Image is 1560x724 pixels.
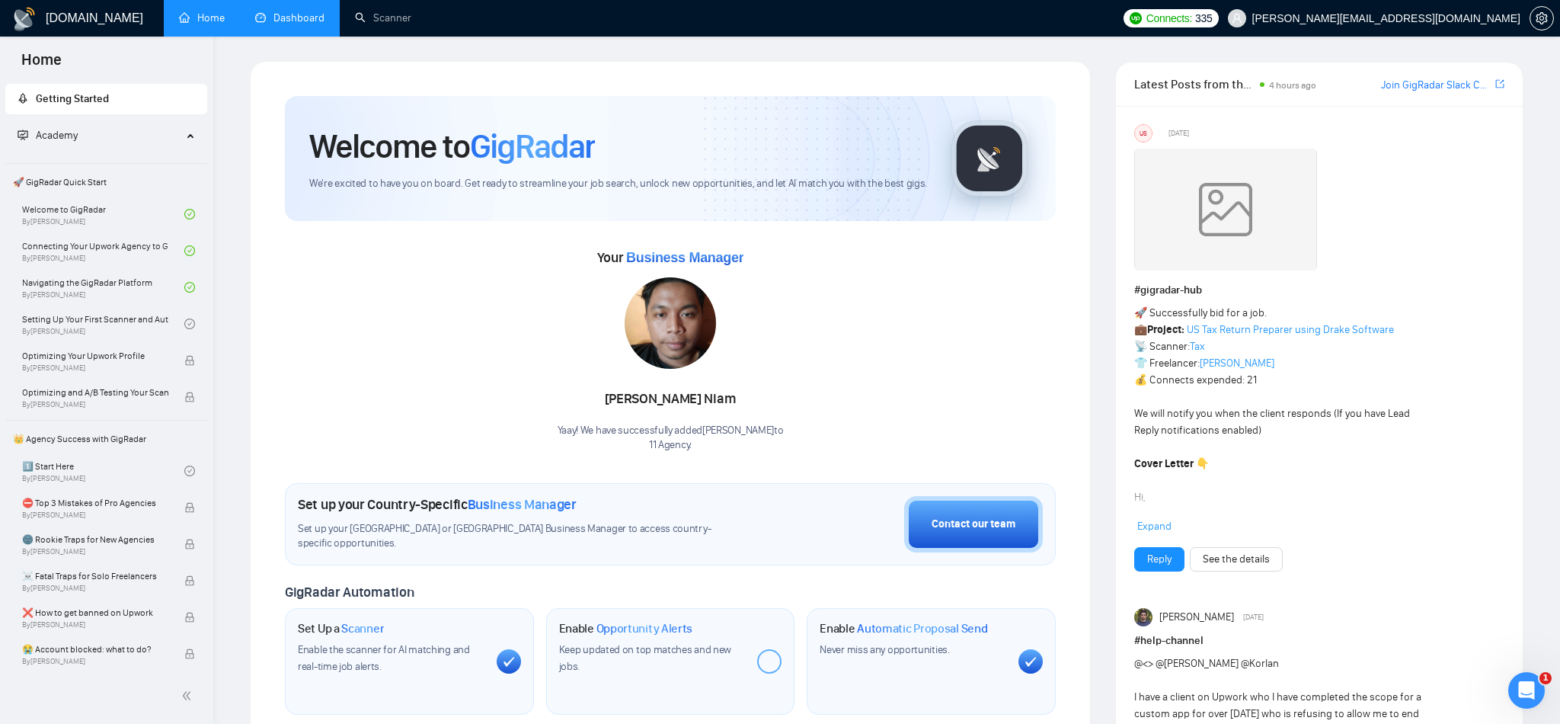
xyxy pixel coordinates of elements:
span: 1 [1539,672,1552,684]
img: 1705910854769-WhatsApp%20Image%202024-01-22%20at%2015.46.42.jpeg [625,277,716,369]
iframe: Intercom live chat [1508,672,1545,709]
span: 🌚 Rookie Traps for New Agencies [22,532,168,547]
span: ⛔ Top 3 Mistakes of Pro Agencies [22,495,168,511]
span: Home [9,49,74,81]
span: Business Manager [468,496,577,513]
span: 335 [1195,10,1212,27]
span: export [1495,78,1504,90]
img: weqQh+iSagEgQAAAABJRU5ErkJggg== [1134,149,1317,271]
span: setting [1530,12,1553,24]
h1: Enable [820,621,987,636]
a: homeHome [179,11,225,24]
span: By [PERSON_NAME] [22,511,168,520]
p: 11 Agency . [558,438,784,453]
button: Contact our team [904,496,1043,553]
span: Scanner [341,621,384,636]
span: [DATE] [1168,127,1189,140]
img: gigradar-logo.png [951,120,1028,197]
span: Optimizing and A/B Testing Your Scanner for Better Results [22,385,168,400]
span: Automatic Proposal Send [857,621,987,636]
span: GigRadar [470,126,595,167]
a: [PERSON_NAME] [1200,357,1274,370]
li: Getting Started [5,84,207,114]
img: logo [12,7,37,31]
a: 1️⃣ Start HereBy[PERSON_NAME] [22,454,184,488]
a: Welcome to GigRadarBy[PERSON_NAME] [22,197,184,231]
span: Enable the scanner for AI matching and real-time job alerts. [298,643,470,673]
span: By [PERSON_NAME] [22,620,168,629]
span: Academy [36,129,78,142]
span: 🚀 GigRadar Quick Start [7,167,206,197]
span: By [PERSON_NAME] [22,657,168,666]
span: lock [184,392,195,402]
span: By [PERSON_NAME] [22,364,168,373]
span: lock [184,502,195,513]
h1: Welcome to [309,126,595,167]
span: ☠️ Fatal Traps for Solo Freelancers [22,569,168,584]
button: Reply [1134,547,1184,572]
span: check-circle [184,209,195,219]
a: Navigating the GigRadar PlatformBy[PERSON_NAME] [22,271,184,304]
div: Contact our team [932,516,1015,533]
img: upwork-logo.png [1130,12,1142,24]
h1: Set Up a [298,621,384,636]
a: searchScanner [355,11,411,24]
span: [PERSON_NAME] [1159,609,1234,626]
span: fund-projection-screen [18,130,28,140]
span: check-circle [184,245,195,256]
span: lock [184,575,195,586]
span: Your [597,249,744,266]
span: Connects: [1146,10,1192,27]
span: double-left [181,688,197,703]
span: Latest Posts from the GigRadar Community [1134,75,1255,94]
span: lock [184,355,195,366]
span: Business Manager [626,250,743,265]
a: See the details [1203,551,1270,568]
span: [DATE] [1243,610,1264,624]
strong: Project: [1147,323,1184,336]
div: US [1135,125,1152,142]
span: rocket [18,93,28,104]
a: Join GigRadar Slack Community [1381,77,1492,94]
h1: # gigradar-hub [1134,282,1504,299]
a: Tax [1190,340,1205,353]
div: Yaay! We have successfully added [PERSON_NAME] to [558,424,784,453]
span: lock [184,649,195,659]
span: check-circle [184,466,195,476]
span: Optimizing Your Upwork Profile [22,348,168,364]
span: Opportunity Alerts [596,621,693,636]
span: Never miss any opportunities. [820,643,949,656]
span: lock [184,539,195,549]
span: check-circle [184,319,195,329]
span: Set up your [GEOGRAPHIC_DATA] or [GEOGRAPHIC_DATA] Business Manager to access country-specific op... [298,522,745,551]
span: 😭 Account blocked: what to do? [22,642,168,657]
span: lock [184,612,195,623]
h1: Set up your Country-Specific [298,496,577,513]
span: ❌ How to get banned on Upwork [22,605,168,620]
span: user [1232,13,1242,24]
a: setting [1530,12,1554,24]
span: 👑 Agency Success with GigRadar [7,424,206,454]
span: Expand [1137,520,1172,533]
a: dashboardDashboard [255,11,324,24]
button: setting [1530,6,1554,30]
div: [PERSON_NAME] Niam [558,386,784,412]
button: See the details [1190,547,1283,572]
a: Setting Up Your First Scanner and Auto-BidderBy[PERSON_NAME] [22,307,184,341]
span: By [PERSON_NAME] [22,400,168,409]
h1: # help-channel [1134,633,1504,649]
a: export [1495,77,1504,91]
span: check-circle [184,282,195,293]
span: Getting Started [36,92,109,105]
span: We're excited to have you on board. Get ready to streamline your job search, unlock new opportuni... [309,177,927,191]
a: Reply [1147,551,1172,568]
h1: Enable [559,621,693,636]
span: By [PERSON_NAME] [22,584,168,593]
strong: Cover Letter 👇 [1134,457,1209,470]
span: By [PERSON_NAME] [22,547,168,556]
a: Connecting Your Upwork Agency to GigRadarBy[PERSON_NAME] [22,234,184,267]
a: US Tax Return Preparer using Drake Software [1187,323,1394,336]
span: Keep updated on top matches and new jobs. [559,643,732,673]
span: GigRadar Automation [285,584,414,601]
span: 4 hours ago [1269,80,1316,91]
